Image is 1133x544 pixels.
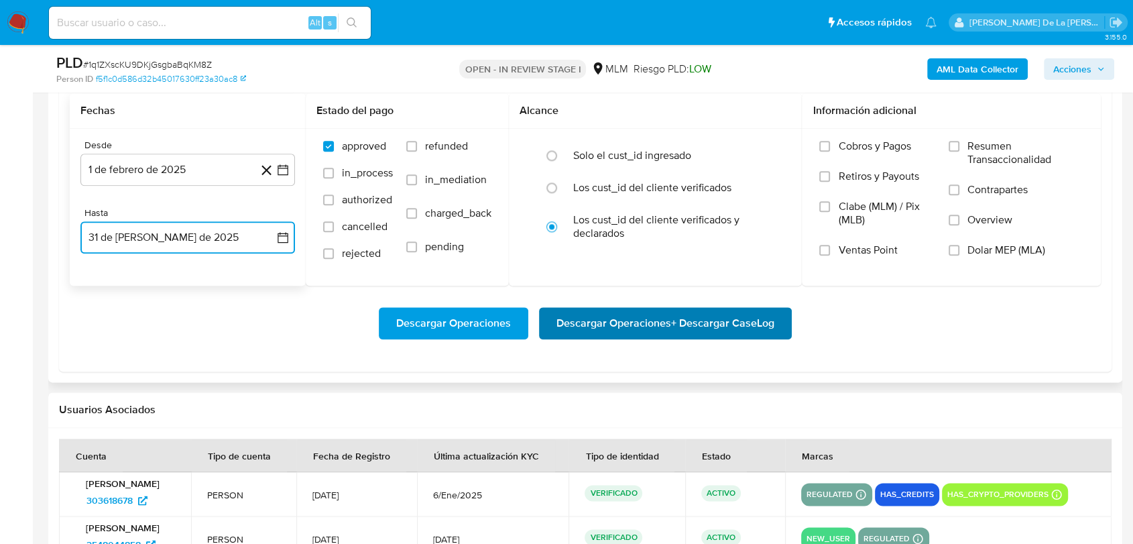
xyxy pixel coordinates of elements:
[837,15,912,30] span: Accesos rápidos
[83,58,212,71] span: # 1q1ZXscKU9DKjGsgbaBqKM8Z
[59,403,1112,417] h2: Usuarios Asociados
[459,60,586,78] p: OPEN - IN REVIEW STAGE I
[969,16,1105,29] p: javier.gutierrez@mercadolibre.com.mx
[1053,58,1091,80] span: Acciones
[310,16,320,29] span: Alt
[1044,58,1114,80] button: Acciones
[937,58,1018,80] b: AML Data Collector
[338,13,365,32] button: search-icon
[689,61,711,76] span: LOW
[927,58,1028,80] button: AML Data Collector
[328,16,332,29] span: s
[1104,32,1126,42] span: 3.155.0
[56,73,93,85] b: Person ID
[96,73,246,85] a: f5f1c0d586d32b45017630ff23a30ac8
[925,17,937,28] a: Notificaciones
[1109,15,1123,30] a: Salir
[49,14,371,32] input: Buscar usuario o caso...
[633,62,711,76] span: Riesgo PLD:
[591,62,628,76] div: MLM
[56,52,83,73] b: PLD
